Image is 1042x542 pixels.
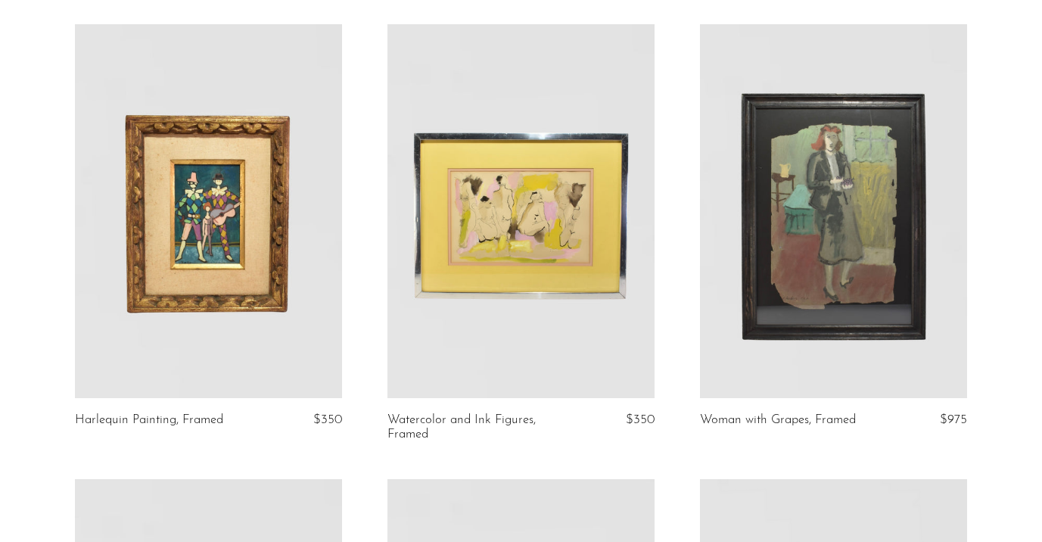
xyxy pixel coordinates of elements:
a: Watercolor and Ink Figures, Framed [387,413,565,441]
a: Harlequin Painting, Framed [75,413,223,427]
span: $350 [313,413,342,426]
span: $975 [940,413,967,426]
span: $350 [626,413,655,426]
a: Woman with Grapes, Framed [700,413,856,427]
